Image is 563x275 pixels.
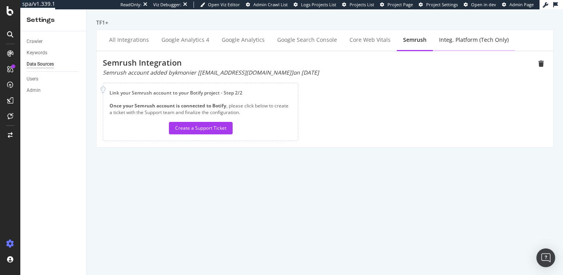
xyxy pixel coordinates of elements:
div: Crawler [27,37,43,46]
span: Admin Crawl List [253,2,288,7]
div: Settings [27,16,80,25]
div: Link your Semrush account to your Botify project - Step 2/2 [109,89,292,96]
div: Keywords [27,49,47,57]
div: Semrush [403,36,427,44]
a: Admin [27,86,81,95]
div: Admin [27,86,41,95]
span: Logs Projects List [301,2,336,7]
div: Viz Debugger: [153,2,181,8]
span: Open Viz Editor [208,2,240,7]
div: Data Sources [27,60,54,68]
div: Integ. Platform (tech only) [439,36,509,44]
a: Open Viz Editor [200,2,240,8]
a: Users [27,75,81,83]
span: Open in dev [471,2,496,7]
div: Semrush Integration [103,57,535,69]
div: Google Search Console [277,36,337,44]
a: Crawler [27,37,81,46]
div: Create a Support Ticket [175,125,226,131]
div: Core Web Vitals [350,36,391,44]
a: Data Sources [27,60,81,68]
div: , please click below to create a ticket with the Support team and finalize the configuration. [109,102,292,134]
div: Google Analytics 4 [161,36,209,44]
button: Create a Support Ticket [169,122,233,134]
b: Once your Semrush account is connected to Botify [109,102,226,109]
div: Google Analytics [222,36,265,44]
i: trash [535,57,547,70]
div: Users [27,75,38,83]
a: Logs Projects List [294,2,336,8]
span: Project Settings [426,2,458,7]
div: Semrush account added by kmonier [[EMAIL_ADDRESS][DOMAIN_NAME]] on [DATE] [103,69,535,77]
span: Projects List [350,2,374,7]
div: All integrations [109,36,149,44]
div: Open Intercom Messenger [536,248,555,267]
span: Admin Page [509,2,534,7]
div: TF1+ [96,19,554,27]
a: Keywords [27,49,81,57]
span: Project Page [387,2,413,7]
a: Open in dev [464,2,496,8]
a: Admin Crawl List [246,2,288,8]
a: Project Settings [419,2,458,8]
a: Admin Page [502,2,534,8]
div: ReadOnly: [120,2,142,8]
a: Project Page [380,2,413,8]
a: Projects List [342,2,374,8]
